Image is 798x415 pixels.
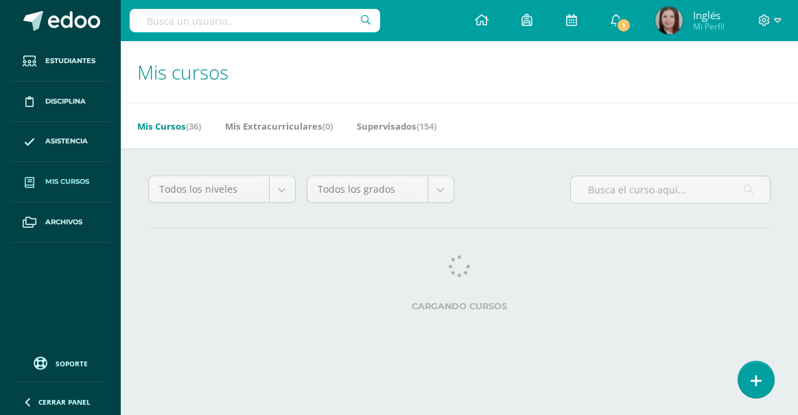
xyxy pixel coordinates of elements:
span: Todos los grados [318,176,417,202]
span: Disciplina [45,96,86,107]
span: Archivos [45,217,82,228]
a: Todos los grados [307,176,454,202]
span: Inglés [693,8,725,22]
span: Mi Perfil [693,21,725,32]
a: Mis Extracurriculares(0) [225,115,333,137]
span: (0) [322,120,333,132]
a: Todos los niveles [149,176,295,202]
span: (36) [186,120,201,132]
a: Soporte [16,353,104,372]
span: Soporte [56,359,88,368]
a: Archivos [11,202,110,243]
a: Mis Cursos(36) [137,115,201,137]
input: Busca un usuario... [130,9,380,32]
span: Cerrar panel [38,397,91,407]
input: Busca el curso aquí... [571,176,770,203]
span: Asistencia [45,136,88,147]
a: Supervisados(154) [357,115,436,137]
span: Estudiantes [45,56,95,67]
a: Estudiantes [11,41,110,82]
span: (154) [416,120,436,132]
span: Mis cursos [137,59,228,85]
span: Todos los niveles [159,176,259,202]
a: Asistencia [11,122,110,163]
a: Mis cursos [11,162,110,202]
span: 1 [616,18,631,33]
span: Mis cursos [45,176,89,187]
label: Cargando cursos [148,301,771,311]
img: e03ec1ec303510e8e6f60bf4728ca3bf.png [655,7,683,34]
a: Disciplina [11,82,110,122]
